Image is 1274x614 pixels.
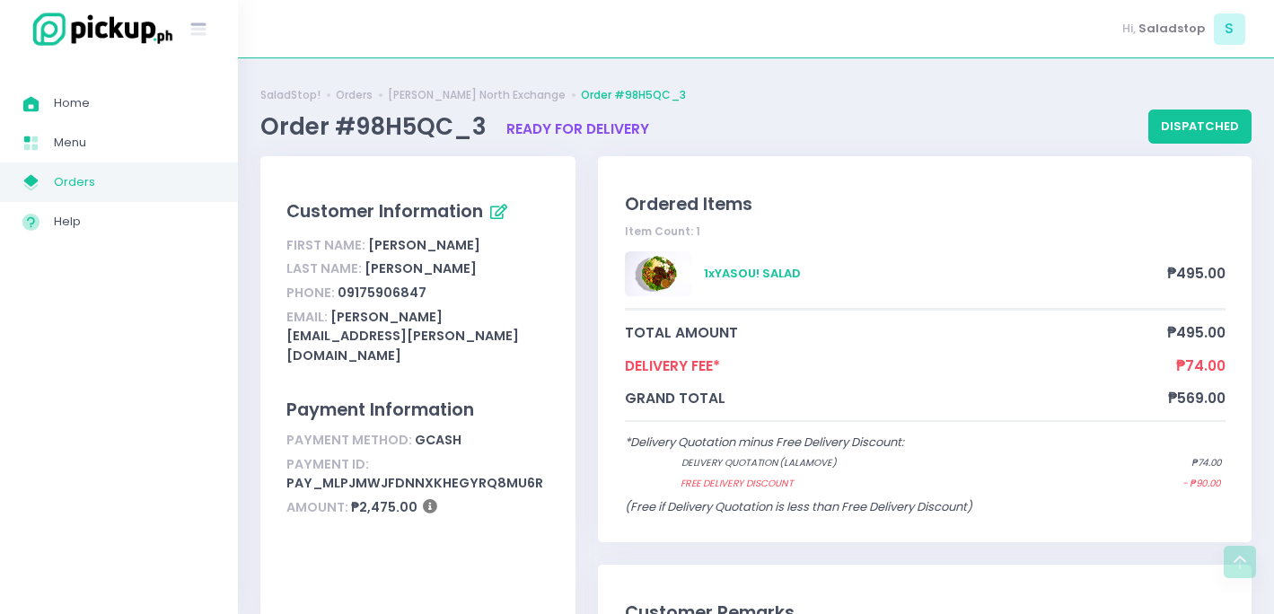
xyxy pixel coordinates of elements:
span: grand total [625,388,1168,408]
a: Order #98H5QC_3 [581,87,686,103]
span: total amount [625,322,1167,343]
span: Order #98H5QC_3 [260,110,492,143]
div: Payment Information [286,397,549,423]
span: Orders [54,171,215,194]
span: Menu [54,131,215,154]
div: [PERSON_NAME] [286,233,549,258]
span: Free Delivery Discount [680,477,1122,491]
div: 09175906847 [286,281,549,305]
a: SaladStop! [260,87,321,103]
span: Email: [286,308,328,326]
span: Home [54,92,215,115]
span: (Free if Delivery Quotation is less than Free Delivery Discount) [625,498,972,515]
span: ₱74.00 [1176,355,1226,376]
span: ₱569.00 [1168,388,1226,408]
div: Item Count: 1 [625,224,1226,240]
button: dispatched [1148,110,1252,144]
span: Amount: [286,498,348,516]
div: ₱2,475.00 [286,496,549,521]
span: Delivery quotation (lalamove) [681,456,1131,470]
a: [PERSON_NAME] North Exchange [388,87,566,103]
a: Orders [336,87,373,103]
div: Ordered Items [625,191,1226,217]
span: ready for delivery [506,119,649,138]
img: logo [22,10,175,48]
span: Payment Method: [286,431,412,449]
span: Help [54,210,215,233]
span: ₱495.00 [1167,322,1226,343]
span: Saladstop [1138,20,1205,38]
span: *Delivery Quotation minus Free Delivery Discount: [625,434,904,451]
span: - ₱90.00 [1182,477,1220,491]
div: pay_MLPJmwJfDNNXKHEgYRq8Mu6R [286,452,549,496]
span: Last Name: [286,259,362,277]
div: [PERSON_NAME][EMAIL_ADDRESS][PERSON_NAME][DOMAIN_NAME] [286,305,549,368]
span: S [1214,13,1245,45]
span: ₱74.00 [1191,456,1222,470]
div: Customer Information [286,197,549,228]
span: Delivery Fee* [625,355,1176,376]
span: Payment ID: [286,455,369,473]
div: [PERSON_NAME] [286,258,549,282]
span: Phone: [286,284,335,302]
span: Hi, [1122,20,1136,38]
span: First Name: [286,236,365,254]
div: gcash [286,429,549,453]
